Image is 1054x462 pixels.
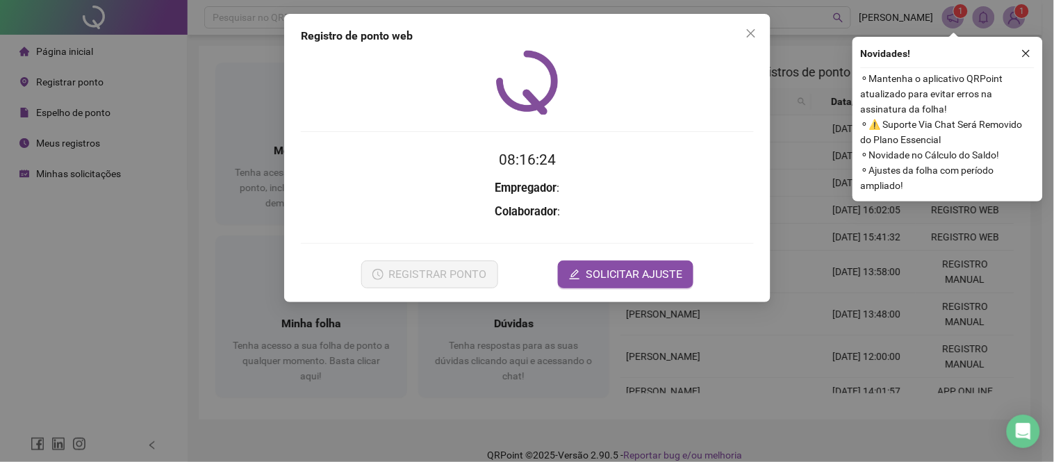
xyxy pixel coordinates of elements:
[740,22,762,44] button: Close
[301,203,754,221] h3: :
[301,179,754,197] h3: :
[569,269,580,280] span: edit
[301,28,754,44] div: Registro de ponto web
[586,266,682,283] span: SOLICITAR AJUSTE
[499,151,556,168] time: 08:16:24
[861,163,1035,193] span: ⚬ Ajustes da folha com período ampliado!
[1007,415,1040,448] div: Open Intercom Messenger
[361,261,497,288] button: REGISTRAR PONTO
[861,46,911,61] span: Novidades !
[861,117,1035,147] span: ⚬ ⚠️ Suporte Via Chat Será Removido do Plano Essencial
[558,261,693,288] button: editSOLICITAR AJUSTE
[1021,49,1031,58] span: close
[495,205,557,218] strong: Colaborador
[496,50,559,115] img: QRPoint
[495,181,557,195] strong: Empregador
[861,71,1035,117] span: ⚬ Mantenha o aplicativo QRPoint atualizado para evitar erros na assinatura da folha!
[746,28,757,39] span: close
[861,147,1035,163] span: ⚬ Novidade no Cálculo do Saldo!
